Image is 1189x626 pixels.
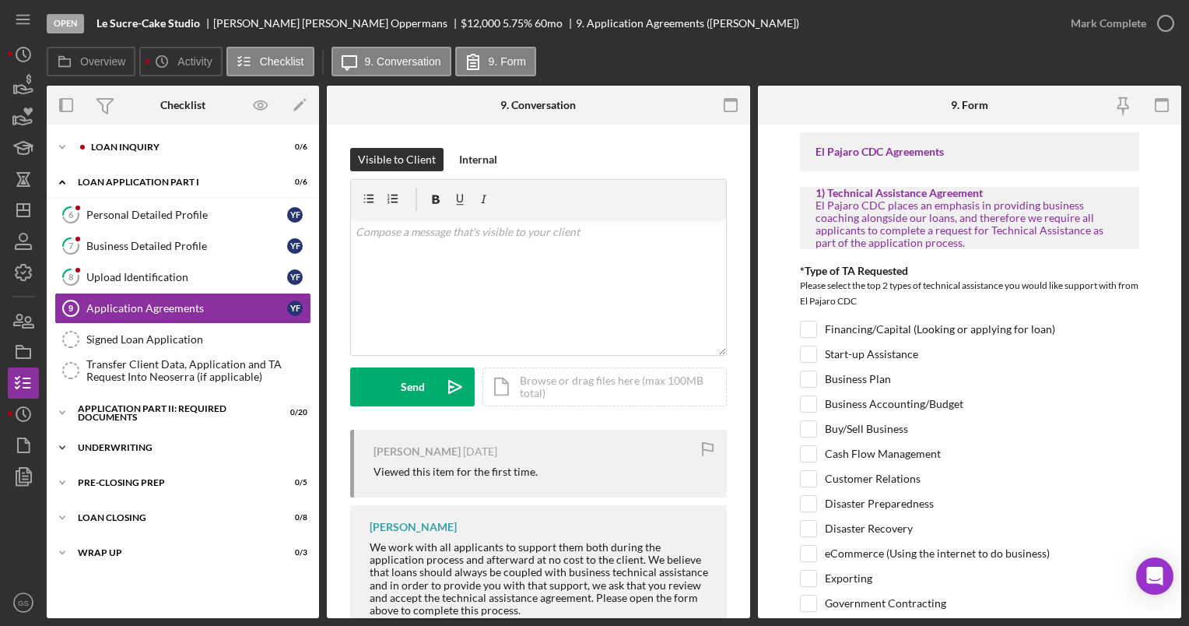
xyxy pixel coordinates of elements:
[78,443,300,452] div: Underwriting
[825,496,934,512] label: Disaster Preparedness
[1055,8,1181,39] button: Mark Complete
[54,199,311,230] a: 6Personal Detailed ProfileYF
[576,17,799,30] div: 9. Application Agreements ([PERSON_NAME])
[54,324,311,355] a: Signed Loan Application
[160,99,205,111] div: Checklist
[78,513,268,522] div: Loan Closing
[213,17,461,30] div: [PERSON_NAME] [PERSON_NAME] Oppermans
[825,446,941,462] label: Cash Flow Management
[459,148,497,171] div: Internal
[350,148,444,171] button: Visible to Client
[370,521,457,533] div: [PERSON_NAME]
[54,230,311,262] a: 7Business Detailed ProfileYF
[374,466,538,478] div: Viewed this item for the first time.
[86,333,310,346] div: Signed Loan Application
[489,55,526,68] label: 9. Form
[8,587,39,618] button: GS
[331,47,451,76] button: 9. Conversation
[825,546,1050,561] label: eCommerce (Using the internet to do business)
[451,148,505,171] button: Internal
[47,14,84,33] div: Open
[86,271,287,283] div: Upload Identification
[54,262,311,293] a: 8Upload IdentificationYF
[78,178,268,187] div: Loan Application Part I
[96,17,200,30] b: Le Sucre-Cake Studio
[825,371,891,387] label: Business Plan
[401,368,425,406] div: Send
[287,238,303,254] div: Y F
[86,240,287,252] div: Business Detailed Profile
[825,571,872,586] label: Exporting
[815,199,1123,249] div: El Pajaro CDC places an emphasis in providing business coaching alongside our loans, and therefor...
[825,322,1055,337] label: Financing/Capital (Looking or applying for loan)
[500,99,576,111] div: 9. Conversation
[800,265,1138,277] div: *Type of TA Requested
[47,47,135,76] button: Overview
[279,513,307,522] div: 0 / 8
[18,599,29,607] text: GS
[68,241,74,251] tspan: 7
[825,396,963,412] label: Business Accounting/Budget
[825,346,918,362] label: Start-up Assistance
[86,358,310,383] div: Transfer Client Data, Application and TA Request Into Neoserra (if applicable)
[825,521,913,536] label: Disaster Recovery
[68,272,73,282] tspan: 8
[54,293,311,324] a: 9Application AgreementsYF
[463,445,497,458] time: 2025-09-14 23:15
[279,548,307,557] div: 0 / 3
[86,209,287,221] div: Personal Detailed Profile
[279,408,307,417] div: 0 / 20
[91,142,268,152] div: Loan Inquiry
[455,47,536,76] button: 9. Form
[461,16,500,30] span: $12,000
[358,148,436,171] div: Visible to Client
[287,269,303,285] div: Y F
[78,404,268,422] div: Application Part II: Required Documents
[287,207,303,223] div: Y F
[86,302,287,315] div: Application Agreements
[350,368,475,406] button: Send
[177,55,212,68] label: Activity
[78,548,268,557] div: Wrap Up
[1071,8,1146,39] div: Mark Complete
[825,471,921,487] label: Customer Relations
[78,478,268,487] div: Pre-Closing Prep
[825,421,908,437] label: Buy/Sell Business
[825,596,946,611] label: Government Contracting
[279,142,307,152] div: 0 / 6
[287,301,303,316] div: Y F
[68,209,74,220] tspan: 6
[374,445,461,458] div: [PERSON_NAME]
[951,99,988,111] div: 9. Form
[535,17,563,30] div: 60 mo
[503,17,532,30] div: 5.75 %
[1136,557,1173,595] div: Open Intercom Messenger
[279,178,307,187] div: 0 / 6
[260,55,304,68] label: Checklist
[80,55,125,68] label: Overview
[815,146,1123,158] div: El Pajaro CDC Agreements
[815,187,1123,199] div: 1) Technical Assistance Agreement
[54,355,311,386] a: Transfer Client Data, Application and TA Request Into Neoserra (if applicable)
[370,541,711,617] div: We work with all applicants to support them both during the application process and afterward at ...
[800,278,1138,313] div: Please select the top 2 types of technical assistance you would like support with from El Pajaro CDC
[279,478,307,487] div: 0 / 5
[139,47,222,76] button: Activity
[226,47,314,76] button: Checklist
[365,55,441,68] label: 9. Conversation
[68,304,73,313] tspan: 9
